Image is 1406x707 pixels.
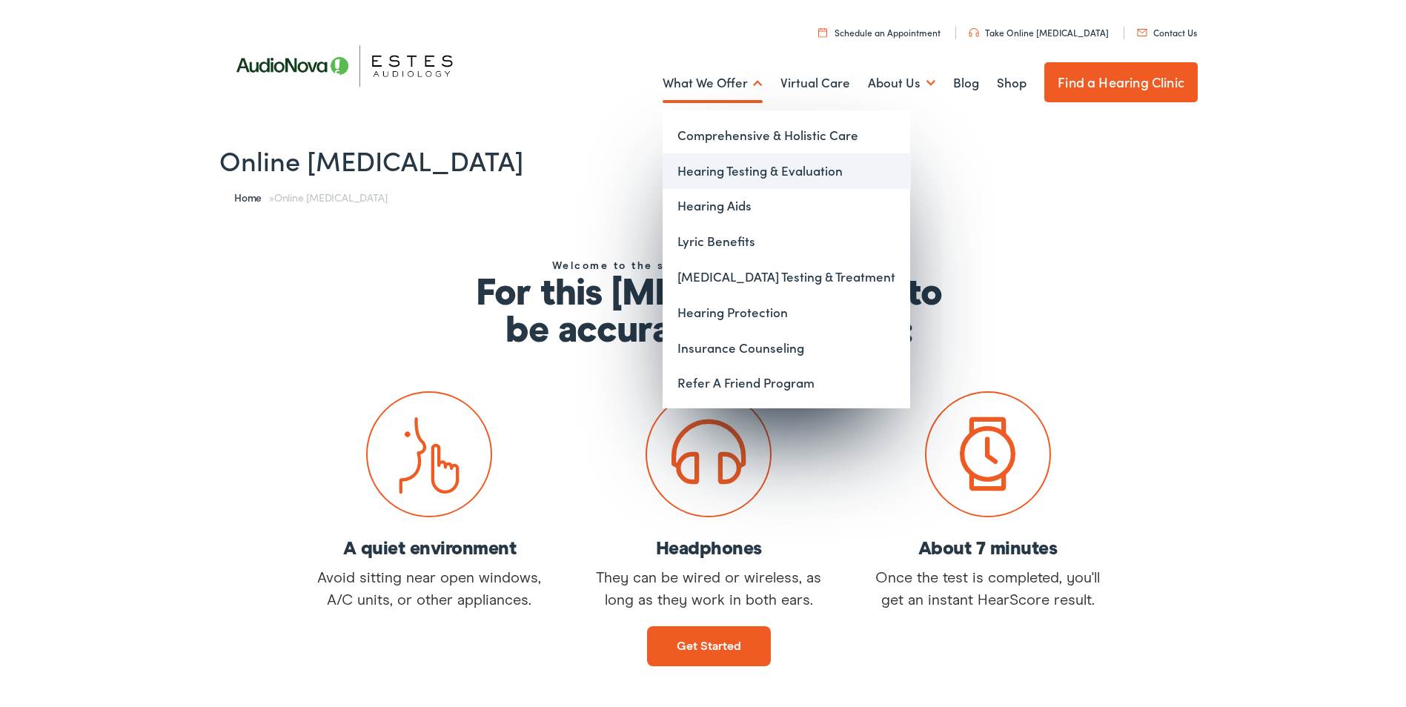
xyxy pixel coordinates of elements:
a: Refer A Friend Program [663,362,910,398]
a: Hearing Aids [663,185,910,221]
a: Blog [953,53,979,107]
p: For this [MEDICAL_DATA] to be accurate, you’ll need: [464,273,953,347]
a: Home [234,187,269,202]
p: They can be wired or wireless, as long as they work in both ears. [586,564,831,608]
a: Find a Hearing Clinic [1044,59,1198,99]
a: Contact Us [1137,23,1197,36]
p: Once the test is completed, you'll get an instant HearScore result. [866,564,1110,608]
a: Schedule an Appointment [818,23,941,36]
a: Comprehensive & Holistic Care [663,115,910,150]
span: Online [MEDICAL_DATA] [274,187,387,202]
a: Lyric Benefits [663,221,910,256]
a: About Us [868,53,935,107]
a: Hearing Testing & Evaluation [663,150,910,186]
a: Shop [997,53,1027,107]
a: Take Online [MEDICAL_DATA] [969,23,1109,36]
span: » [234,187,387,202]
img: utility icon [969,25,979,34]
h6: About 7 minutes [866,537,1110,555]
a: Hearing Protection [663,292,910,328]
img: utility icon [1137,26,1147,33]
h6: A quiet environment [307,537,551,555]
h6: Headphones [586,537,831,555]
a: [MEDICAL_DATA] Testing & Treatment [663,256,910,292]
p: Avoid sitting near open windows, A/C units, or other appliances. [307,564,551,608]
img: utility icon [818,24,827,34]
a: Virtual Care [780,53,850,107]
a: What We Offer [663,53,763,107]
a: Get started [647,623,771,663]
h1: Welcome to the self-guided hearing assessment [464,254,953,273]
a: Insurance Counseling [663,328,910,363]
h1: Online [MEDICAL_DATA] [219,141,1198,173]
